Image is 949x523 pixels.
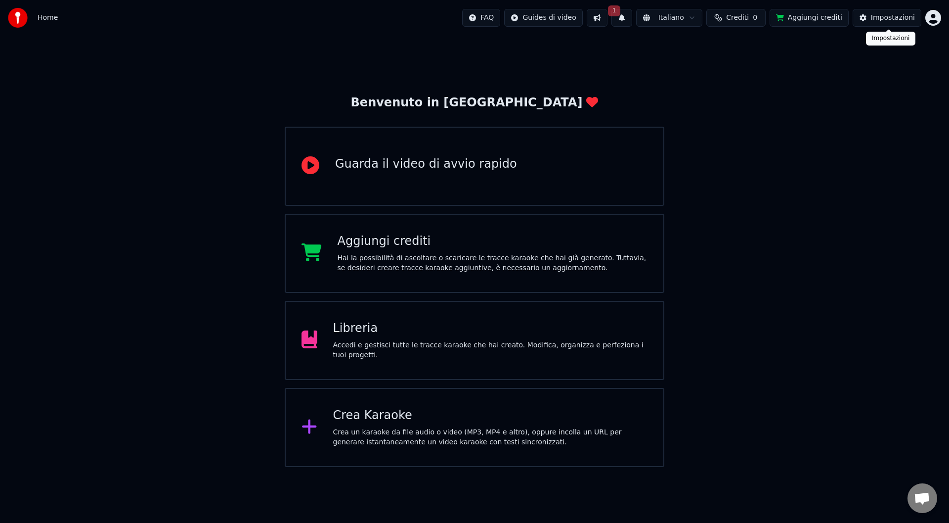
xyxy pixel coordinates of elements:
[462,9,500,27] button: FAQ
[504,9,582,27] button: Guides di video
[611,9,632,27] button: 1
[333,428,648,447] div: Crea un karaoke da file audio o video (MP3, MP4 e altro), oppure incolla un URL per generare ista...
[866,32,915,46] div: Impostazioni
[853,9,921,27] button: Impostazioni
[8,8,28,28] img: youka
[706,9,766,27] button: Crediti0
[726,13,749,23] span: Crediti
[907,483,937,513] div: Aprire la chat
[338,234,648,249] div: Aggiungi crediti
[351,95,599,111] div: Benvenuto in [GEOGRAPHIC_DATA]
[38,13,58,23] nav: breadcrumb
[333,340,648,360] div: Accedi e gestisci tutte le tracce karaoke che hai creato. Modifica, organizza e perfeziona i tuoi...
[770,9,849,27] button: Aggiungi crediti
[333,321,648,336] div: Libreria
[871,13,915,23] div: Impostazioni
[753,13,757,23] span: 0
[38,13,58,23] span: Home
[335,156,517,172] div: Guarda il video di avvio rapido
[338,253,648,273] div: Hai la possibilità di ascoltare o scaricare le tracce karaoke che hai già generato. Tuttavia, se ...
[608,5,621,16] span: 1
[333,408,648,424] div: Crea Karaoke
